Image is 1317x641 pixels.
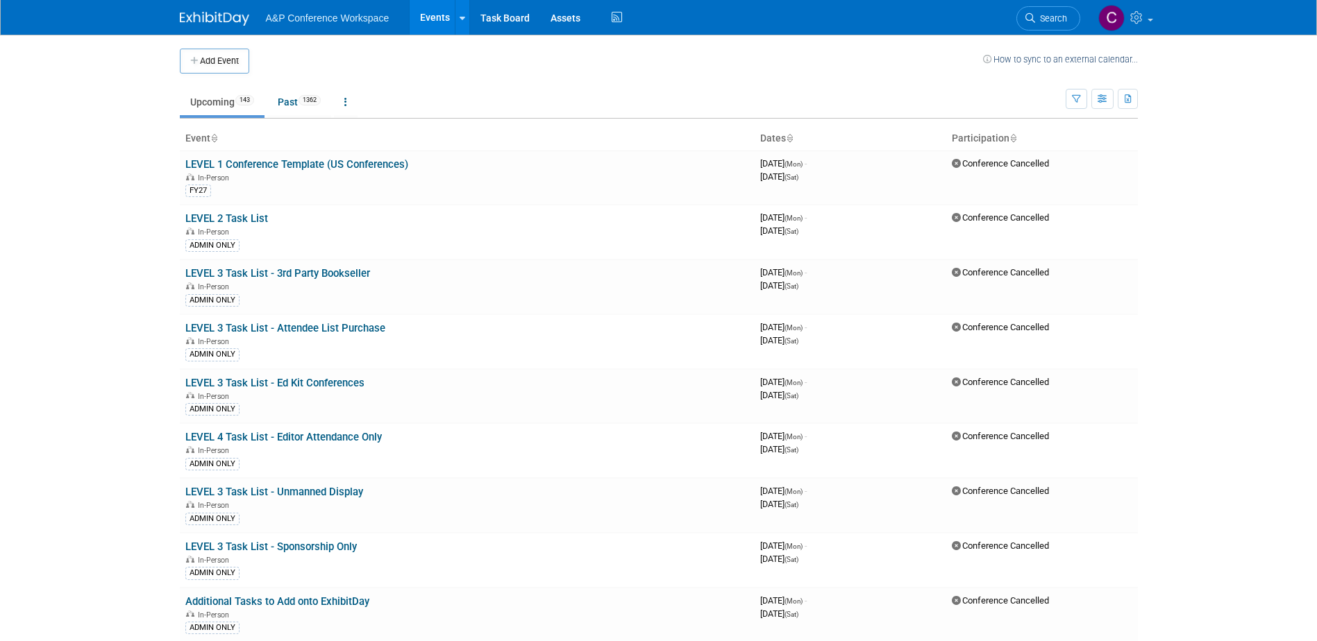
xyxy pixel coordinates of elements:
[785,501,798,508] span: (Sat)
[185,212,268,225] a: LEVEL 2 Task List
[785,337,798,345] span: (Sat)
[785,556,798,563] span: (Sat)
[185,486,363,498] a: LEVEL 3 Task List - Unmanned Display
[186,446,194,453] img: In-Person Event
[952,377,1049,387] span: Conference Cancelled
[760,225,798,236] span: [DATE]
[1016,6,1080,31] a: Search
[760,554,798,564] span: [DATE]
[185,158,408,171] a: LEVEL 1 Conference Template (US Conferences)
[760,444,798,454] span: [DATE]
[785,324,803,332] span: (Mon)
[805,322,807,332] span: -
[185,294,240,307] div: ADMIN ONLY
[185,567,240,579] div: ADMIN ONLY
[760,377,807,387] span: [DATE]
[760,595,807,606] span: [DATE]
[186,556,194,563] img: In-Person Event
[235,95,254,105] span: 143
[760,431,807,441] span: [DATE]
[785,488,803,495] span: (Mon)
[185,377,364,389] a: LEVEL 3 Task List - Ed Kit Conferences
[952,267,1049,277] span: Conference Cancelled
[185,595,369,608] a: Additional Tasks to Add onto ExhibitDay
[760,390,798,400] span: [DATE]
[785,446,798,454] span: (Sat)
[755,127,946,151] th: Dates
[185,403,240,416] div: ADMIN ONLY
[805,540,807,551] span: -
[786,133,793,144] a: Sort by Start Date
[185,348,240,361] div: ADMIN ONLY
[299,95,321,105] span: 1362
[186,228,194,234] img: In-Person Event
[952,212,1049,223] span: Conference Cancelled
[760,212,807,223] span: [DATE]
[952,158,1049,169] span: Conference Cancelled
[1009,133,1016,144] a: Sort by Participation Type
[185,185,211,197] div: FY27
[185,458,240,470] div: ADMIN ONLY
[946,127,1138,151] th: Participation
[760,335,798,345] span: [DATE]
[760,158,807,169] span: [DATE]
[180,49,249,74] button: Add Event
[198,446,233,455] span: In-Person
[952,595,1049,606] span: Conference Cancelled
[180,127,755,151] th: Event
[785,610,798,618] span: (Sat)
[785,269,803,277] span: (Mon)
[185,267,370,280] a: LEVEL 3 Task List - 3rd Party Bookseller
[760,499,798,509] span: [DATE]
[805,486,807,496] span: -
[198,556,233,565] span: In-Person
[198,228,233,237] span: In-Person
[785,392,798,400] span: (Sat)
[185,540,357,553] a: LEVEL 3 Task List - Sponsorship Only
[785,228,798,235] span: (Sat)
[760,540,807,551] span: [DATE]
[785,160,803,168] span: (Mon)
[952,431,1049,441] span: Conference Cancelled
[186,173,194,180] img: In-Person Event
[785,597,803,605] span: (Mon)
[1035,13,1067,24] span: Search
[785,282,798,290] span: (Sat)
[180,89,265,115] a: Upcoming143
[983,54,1138,65] a: How to sync to an external calendar...
[198,282,233,291] span: In-Person
[198,173,233,182] span: In-Person
[267,89,331,115] a: Past1362
[760,280,798,291] span: [DATE]
[805,431,807,441] span: -
[186,392,194,399] img: In-Person Event
[760,267,807,277] span: [DATE]
[186,282,194,289] img: In-Person Event
[198,392,233,401] span: In-Person
[198,610,233,619] span: In-Person
[760,322,807,332] span: [DATE]
[198,337,233,346] span: In-Person
[805,377,807,387] span: -
[186,337,194,344] img: In-Person Event
[805,158,807,169] span: -
[785,173,798,181] span: (Sat)
[1098,5,1125,31] img: Carrlee Craig
[760,608,798,619] span: [DATE]
[185,622,240,634] div: ADMIN ONLY
[186,501,194,508] img: In-Person Event
[185,239,240,252] div: ADMIN ONLY
[785,214,803,222] span: (Mon)
[210,133,217,144] a: Sort by Event Name
[785,433,803,441] span: (Mon)
[952,486,1049,496] span: Conference Cancelled
[805,212,807,223] span: -
[185,322,385,334] a: LEVEL 3 Task List - Attendee List Purchase
[266,12,389,24] span: A&P Conference Workspace
[785,379,803,386] span: (Mon)
[186,610,194,617] img: In-Person Event
[185,513,240,525] div: ADMIN ONLY
[785,542,803,550] span: (Mon)
[760,486,807,496] span: [DATE]
[180,12,249,26] img: ExhibitDay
